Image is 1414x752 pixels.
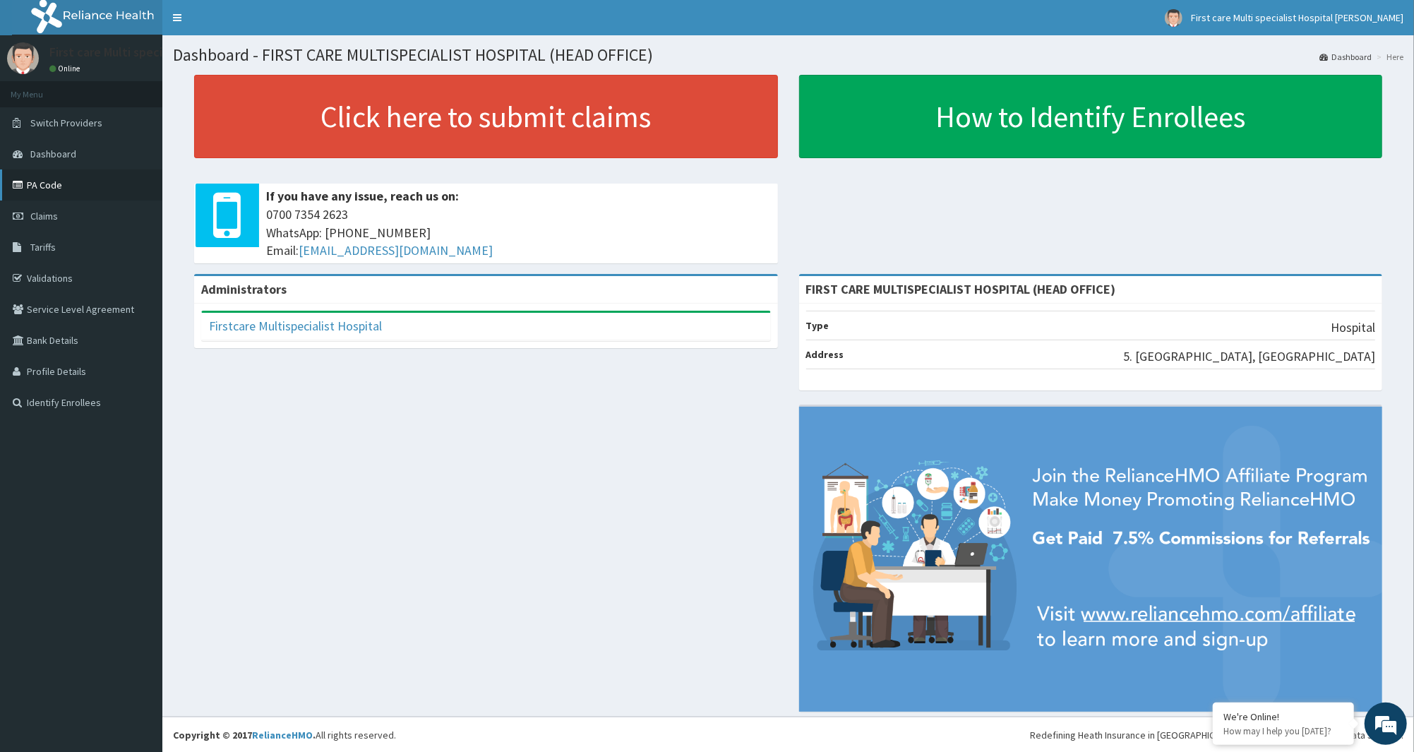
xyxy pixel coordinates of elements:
img: provider-team-banner.png [799,407,1383,712]
b: Administrators [201,281,287,297]
b: Address [806,348,844,361]
h1: Dashboard - FIRST CARE MULTISPECIALIST HOSPITAL (HEAD OFFICE) [173,46,1403,64]
a: How to Identify Enrollees [799,75,1383,158]
span: First care Multi specialist Hospital [PERSON_NAME] [1191,11,1403,24]
b: If you have any issue, reach us on: [266,188,459,204]
span: Dashboard [30,148,76,160]
p: First care Multi specialist Hospital [PERSON_NAME] [49,46,331,59]
img: User Image [7,42,39,74]
li: Here [1373,51,1403,63]
p: How may I help you today? [1223,725,1343,737]
b: Type [806,319,829,332]
span: Tariffs [30,241,56,253]
span: Claims [30,210,58,222]
img: User Image [1165,9,1182,27]
span: Switch Providers [30,117,102,129]
span: 0700 7354 2623 WhatsApp: [PHONE_NUMBER] Email: [266,205,771,260]
a: RelianceHMO [252,729,313,741]
div: We're Online! [1223,710,1343,723]
a: Click here to submit claims [194,75,778,158]
a: Firstcare Multispecialist Hospital [209,318,382,334]
a: [EMAIL_ADDRESS][DOMAIN_NAME] [299,242,493,258]
strong: FIRST CARE MULTISPECIALIST HOSPITAL (HEAD OFFICE) [806,281,1116,297]
p: Hospital [1331,318,1375,337]
p: 5. [GEOGRAPHIC_DATA], [GEOGRAPHIC_DATA] [1123,347,1375,366]
strong: Copyright © 2017 . [173,729,316,741]
a: Online [49,64,83,73]
div: Redefining Heath Insurance in [GEOGRAPHIC_DATA] using Telemedicine and Data Science! [1030,728,1403,742]
a: Dashboard [1319,51,1372,63]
